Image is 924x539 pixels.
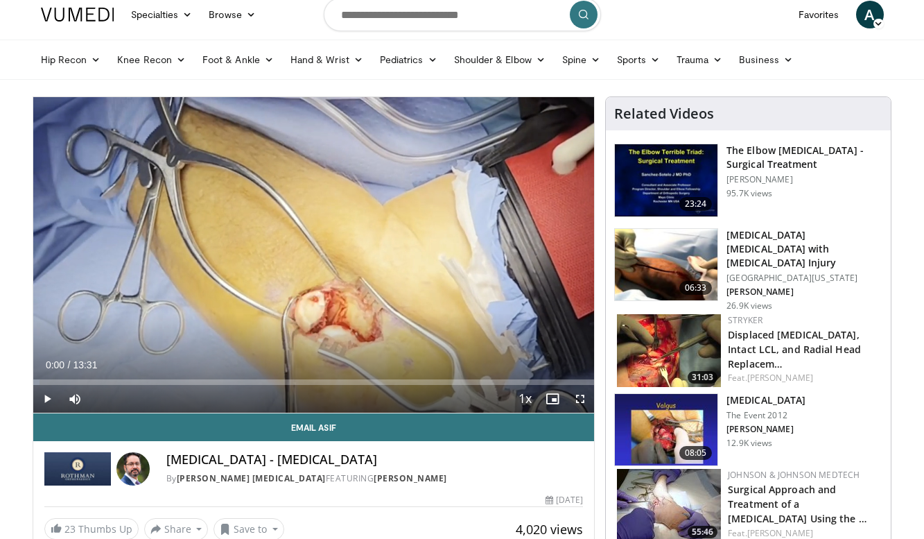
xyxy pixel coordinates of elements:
div: [DATE] [546,494,583,506]
button: Playback Rate [511,385,539,413]
video-js: Video Player [33,97,595,413]
img: Avatar [116,452,150,486]
span: / [68,359,71,370]
p: [PERSON_NAME] [726,174,882,185]
span: 06:33 [679,281,713,295]
a: Browse [200,1,264,28]
a: Specialties [123,1,201,28]
h3: [MEDICAL_DATA] [726,393,805,407]
a: Hand & Wrist [282,46,372,74]
h4: [MEDICAL_DATA] - [MEDICAL_DATA] [166,452,584,468]
a: Displaced [MEDICAL_DATA], Intact LCL, and Radial Head Replacem… [728,328,861,370]
p: 12.9K views [726,438,772,449]
button: Mute [61,385,89,413]
a: 23:24 The Elbow [MEDICAL_DATA] - Surgical Treatment [PERSON_NAME] 95.7K views [614,144,882,217]
span: 23 [64,522,76,536]
div: By FEATURING [166,472,584,485]
a: 31:03 [617,314,721,387]
a: 08:05 [MEDICAL_DATA] The Event 2012 [PERSON_NAME] 12.9K views [614,393,882,467]
span: 13:31 [73,359,97,370]
a: Business [731,46,801,74]
div: Feat. [728,372,880,384]
p: [PERSON_NAME] [726,286,882,298]
a: [PERSON_NAME] [MEDICAL_DATA] [177,472,326,484]
div: Progress Bar [33,379,595,385]
a: Johnson & Johnson MedTech [728,469,860,481]
p: [PERSON_NAME] [726,424,805,435]
span: 0:00 [46,359,64,370]
span: 4,020 views [516,521,583,538]
a: Surgical Approach and Treatment of a [MEDICAL_DATA] Using the … [728,483,867,525]
a: Trauma [668,46,731,74]
img: heCDP4pTuni5z6vX4xMDoxOmtxOwKG7D_1.150x105_q85_crop-smart_upscale.jpg [615,394,717,466]
a: Knee Recon [109,46,194,74]
a: Hip Recon [33,46,110,74]
h3: The Elbow [MEDICAL_DATA] - Surgical Treatment [726,144,882,171]
a: Sports [609,46,668,74]
span: 31:03 [688,371,717,384]
p: The Event 2012 [726,410,805,421]
button: Fullscreen [566,385,594,413]
a: Stryker [728,314,762,326]
h3: [MEDICAL_DATA] [MEDICAL_DATA] with [MEDICAL_DATA] Injury [726,228,882,270]
a: [PERSON_NAME] [747,527,813,539]
a: A [856,1,884,28]
a: 06:33 [MEDICAL_DATA] [MEDICAL_DATA] with [MEDICAL_DATA] Injury [GEOGRAPHIC_DATA][US_STATE] [PERSO... [614,228,882,311]
a: [PERSON_NAME] [747,372,813,384]
a: Favorites [790,1,848,28]
a: Email Asif [33,413,595,441]
img: Rothman Hand Surgery [44,452,111,486]
a: Shoulder & Elbow [446,46,554,74]
span: 08:05 [679,446,713,460]
span: 23:24 [679,197,713,211]
img: 50ed86c0-b980-42f8-a53c-a0571029cf63.150x105_q85_crop-smart_upscale.jpg [617,314,721,387]
p: 26.9K views [726,300,772,311]
span: 55:46 [688,526,717,538]
button: Enable picture-in-picture mode [539,385,566,413]
button: Play [33,385,61,413]
a: Spine [554,46,609,74]
a: Foot & Ankle [194,46,282,74]
img: 162531_0000_1.png.150x105_q85_crop-smart_upscale.jpg [615,144,717,216]
img: 76186_0000_3.png.150x105_q85_crop-smart_upscale.jpg [615,229,717,301]
h4: Related Videos [614,105,714,122]
p: 95.7K views [726,188,772,199]
a: Pediatrics [372,46,446,74]
p: [GEOGRAPHIC_DATA][US_STATE] [726,273,882,284]
img: VuMedi Logo [41,8,114,22]
a: [PERSON_NAME] [374,472,447,484]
